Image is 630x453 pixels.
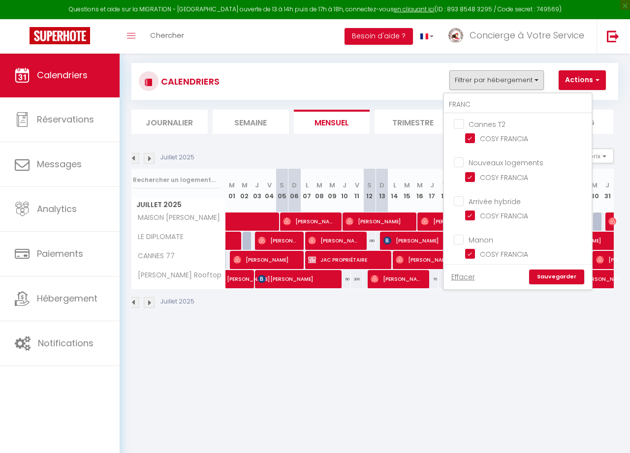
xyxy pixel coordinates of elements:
div: Filtrer par hébergement [443,92,593,290]
span: LE DIPLOMATE [129,232,186,242]
span: COSY FRANCIA [480,173,528,182]
a: [PERSON_NAME] [222,270,234,289]
th: 31 [601,169,614,212]
span: Juillet 2025 [127,198,225,212]
input: Rechercher un logement... [133,171,220,189]
div: 60 [338,270,350,288]
span: [PERSON_NAME] [346,212,411,231]
span: JAC PROPRIÉTAIRE [308,250,386,269]
abbr: D [379,181,384,190]
button: Filtrer par hébergement [449,70,544,90]
th: 06 [288,169,301,212]
th: 08 [313,169,325,212]
abbr: L [306,181,309,190]
span: Messages [37,158,82,170]
span: Notifications [38,337,94,349]
abbr: J [605,181,609,190]
span: [PERSON_NAME] [227,265,272,283]
abbr: J [255,181,259,190]
button: Besoin d'aide ? [345,28,413,45]
abbr: L [393,181,396,190]
abbr: V [442,181,447,190]
li: Semaine [213,110,289,134]
abbr: J [430,181,434,190]
th: 05 [276,169,288,212]
div: 200 [351,270,363,288]
button: Open LiveChat chat widget [8,4,37,33]
a: Sauvegarder [529,270,584,284]
span: [PERSON_NAME] [383,231,523,250]
a: en cliquant ici [394,5,435,13]
th: 30 [589,169,601,212]
span: [PERSON_NAME] [371,270,424,288]
th: 10 [338,169,350,212]
img: ... [448,28,463,43]
span: [PERSON_NAME] [258,231,299,250]
span: Chercher [150,30,184,40]
abbr: J [343,181,346,190]
p: Juillet 2025 [160,297,194,306]
span: [PERSON_NAME] [258,270,336,288]
li: Trimestre [375,110,451,134]
span: [PERSON_NAME] [283,212,336,231]
p: Juillet 2025 [160,153,194,162]
span: Réservations [37,113,94,125]
th: 18 [439,169,451,212]
th: 07 [301,169,313,212]
abbr: S [280,181,284,190]
span: Calendriers [37,69,88,81]
th: 15 [401,169,413,212]
a: Chercher [143,19,191,54]
span: COSY FRANCIA [480,211,528,221]
th: 12 [363,169,376,212]
a: ... Concierge à Votre Service [441,19,597,54]
button: Actions [559,70,606,90]
abbr: D [292,181,297,190]
span: MAISON [PERSON_NAME] [129,212,222,223]
div: 160 [363,232,376,250]
div: 70 [426,270,438,288]
abbr: M [592,181,598,190]
abbr: V [267,181,272,190]
th: 04 [263,169,276,212]
th: 11 [351,169,363,212]
li: Journalier [131,110,208,134]
img: Super Booking [30,27,90,44]
span: Paiements [37,247,83,260]
span: [PERSON_NAME] [233,250,299,269]
th: 03 [251,169,263,212]
li: Mensuel [294,110,370,134]
span: [PERSON_NAME] [396,250,510,269]
abbr: S [367,181,372,190]
th: 02 [238,169,251,212]
abbr: M [316,181,322,190]
abbr: M [417,181,423,190]
abbr: M [242,181,248,190]
th: 01 [226,169,238,212]
abbr: M [329,181,335,190]
img: logout [607,30,619,42]
h3: CALENDRIERS [158,70,220,92]
th: 14 [388,169,401,212]
span: Hébergement [37,292,97,304]
span: [PERSON_NAME] Rooftop [129,270,224,281]
span: CANNES 77 [129,251,177,262]
abbr: M [229,181,235,190]
span: Arrivée hybride [469,197,521,207]
th: 13 [376,169,388,212]
a: Effacer [451,272,475,282]
span: Concierge à Votre Service [470,29,584,41]
abbr: M [404,181,410,190]
input: Rechercher un logement... [444,96,592,114]
th: 17 [426,169,438,212]
span: [PERSON_NAME] [421,212,474,231]
abbr: V [355,181,359,190]
th: 16 [413,169,426,212]
span: [PERSON_NAME] [308,231,361,250]
th: 09 [326,169,338,212]
span: Analytics [37,203,77,215]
